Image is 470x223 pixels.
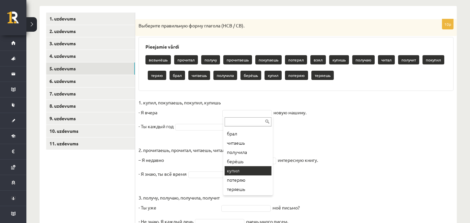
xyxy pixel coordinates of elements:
[225,185,271,194] div: теряешь
[225,148,271,157] div: получила
[225,129,271,138] div: брал
[225,157,271,166] div: берёшь
[225,138,271,148] div: читаешь
[225,166,271,175] div: купил
[225,175,271,185] div: потеряю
